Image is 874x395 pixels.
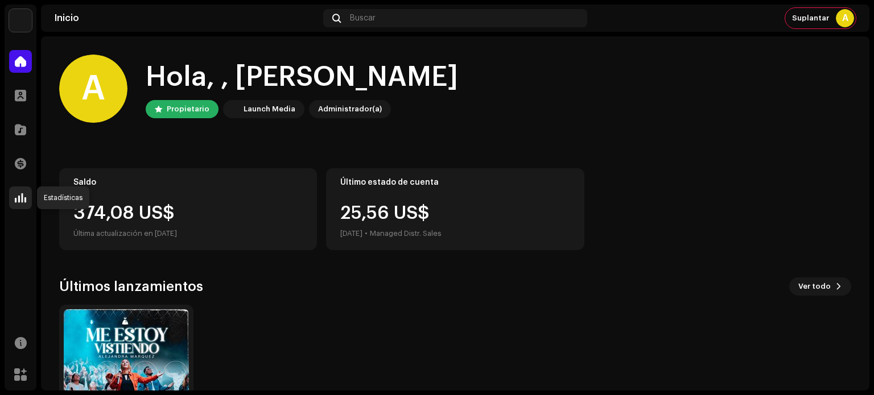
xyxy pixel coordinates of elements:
[59,55,127,123] div: A
[167,102,209,116] div: Propietario
[318,102,382,116] div: Administrador(a)
[370,227,442,240] div: Managed Distr. Sales
[326,168,584,250] re-o-card-value: Último estado de cuenta
[244,102,295,116] div: Launch Media
[55,14,319,23] div: Inicio
[225,102,239,116] img: b0ad06a2-fc67-4620-84db-15bc5929e8a0
[836,9,854,27] div: A
[59,168,317,250] re-o-card-value: Saldo
[798,275,831,298] span: Ver todo
[73,227,303,240] div: Última actualización en [DATE]
[365,227,368,240] div: •
[73,178,303,187] div: Saldo
[9,9,32,32] img: b0ad06a2-fc67-4620-84db-15bc5929e8a0
[340,227,362,240] div: [DATE]
[350,14,376,23] span: Buscar
[146,59,458,95] div: Hola, , [PERSON_NAME]
[792,14,829,23] span: Suplantar
[340,178,570,187] div: Último estado de cuenta
[59,277,203,296] h3: Últimos lanzamientos
[789,277,851,296] button: Ver todo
